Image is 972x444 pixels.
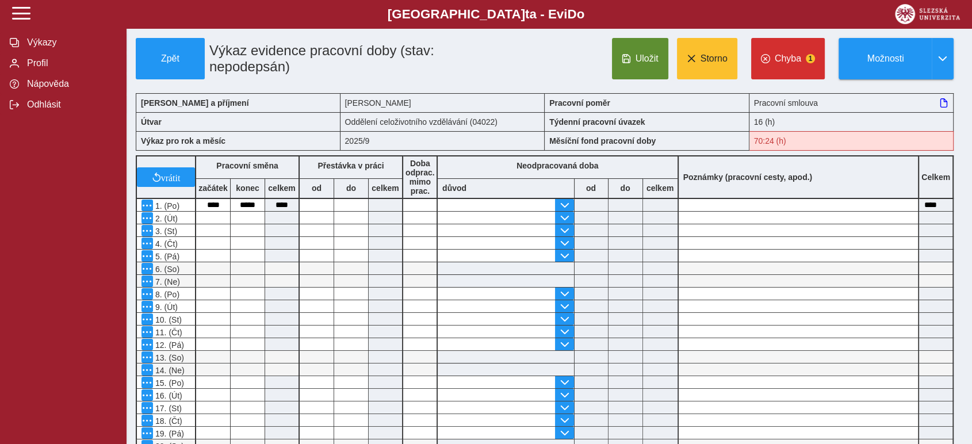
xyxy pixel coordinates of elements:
button: Menu [141,225,153,236]
button: Menu [141,313,153,325]
span: D [567,7,576,21]
button: Menu [141,351,153,363]
div: Fond pracovní doby (70:24 h) a součet hodin (3 h) se neshodují! [749,131,954,151]
button: Menu [141,389,153,401]
span: 1 [806,54,815,63]
div: Oddělení celoživotního vzdělávání (04022) [340,112,545,131]
span: 5. (Pá) [153,252,179,261]
button: Menu [141,402,153,414]
div: 16 (h) [749,112,954,131]
b: Doba odprac. mimo prac. [405,159,435,196]
b: začátek [196,183,230,193]
b: Útvar [141,117,162,127]
span: Odhlásit [24,99,117,110]
h1: Výkaz evidence pracovní doby (stav: nepodepsán) [205,38,480,79]
b: Výkaz pro rok a měsíc [141,136,225,146]
span: 17. (St) [153,404,182,413]
span: 11. (Čt) [153,328,182,337]
button: Menu [141,377,153,388]
button: Menu [141,301,153,312]
b: od [575,183,608,193]
b: celkem [369,183,402,193]
button: Možnosti [839,38,932,79]
b: Neodpracovaná doba [516,161,598,170]
div: Pracovní smlouva [749,93,954,112]
span: o [577,7,585,21]
span: 2. (Út) [153,214,178,223]
button: Menu [141,415,153,426]
b: Přestávka v práci [317,161,384,170]
button: Uložit [612,38,668,79]
b: celkem [643,183,678,193]
span: 14. (Ne) [153,366,185,375]
button: Chyba1 [751,38,825,79]
span: 3. (St) [153,227,177,236]
div: 2025/9 [340,131,545,151]
span: 10. (St) [153,315,182,324]
b: Týdenní pracovní úvazek [549,117,645,127]
b: do [609,183,642,193]
div: [PERSON_NAME] [340,93,545,112]
span: 19. (Pá) [153,429,184,438]
button: Storno [677,38,737,79]
span: Zpět [141,53,200,64]
span: 4. (Čt) [153,239,178,248]
button: Menu [141,200,153,211]
b: do [334,183,368,193]
b: [GEOGRAPHIC_DATA] a - Evi [35,7,937,22]
span: Profil [24,58,117,68]
span: 7. (Ne) [153,277,180,286]
button: Menu [141,339,153,350]
span: 9. (Út) [153,303,178,312]
span: 15. (Po) [153,378,184,388]
button: Menu [141,364,153,376]
b: Pracovní směna [216,161,278,170]
b: Měsíční fond pracovní doby [549,136,656,146]
b: důvod [442,183,466,193]
span: Možnosti [848,53,923,64]
span: Výkazy [24,37,117,48]
img: logo_web_su.png [895,4,960,24]
span: Storno [701,53,728,64]
span: 18. (Čt) [153,416,182,426]
b: Celkem [921,173,950,182]
span: 1. (Po) [153,201,179,210]
span: 8. (Po) [153,290,179,299]
b: od [300,183,334,193]
span: t [525,7,529,21]
span: vrátit [161,173,181,182]
button: Menu [141,275,153,287]
span: Nápověda [24,79,117,89]
button: Menu [141,427,153,439]
button: Menu [141,250,153,262]
button: Menu [141,238,153,249]
button: Menu [141,212,153,224]
span: Uložit [636,53,659,64]
b: celkem [265,183,299,193]
span: 6. (So) [153,265,179,274]
button: Menu [141,263,153,274]
span: 13. (So) [153,353,184,362]
span: 12. (Pá) [153,340,184,350]
b: Pracovní poměr [549,98,610,108]
b: [PERSON_NAME] a příjmení [141,98,248,108]
span: Chyba [775,53,801,64]
b: konec [231,183,265,193]
b: Poznámky (pracovní cesty, apod.) [679,173,817,182]
span: 16. (Út) [153,391,182,400]
button: Zpět [136,38,205,79]
button: vrátit [137,167,195,187]
button: Menu [141,288,153,300]
button: Menu [141,326,153,338]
